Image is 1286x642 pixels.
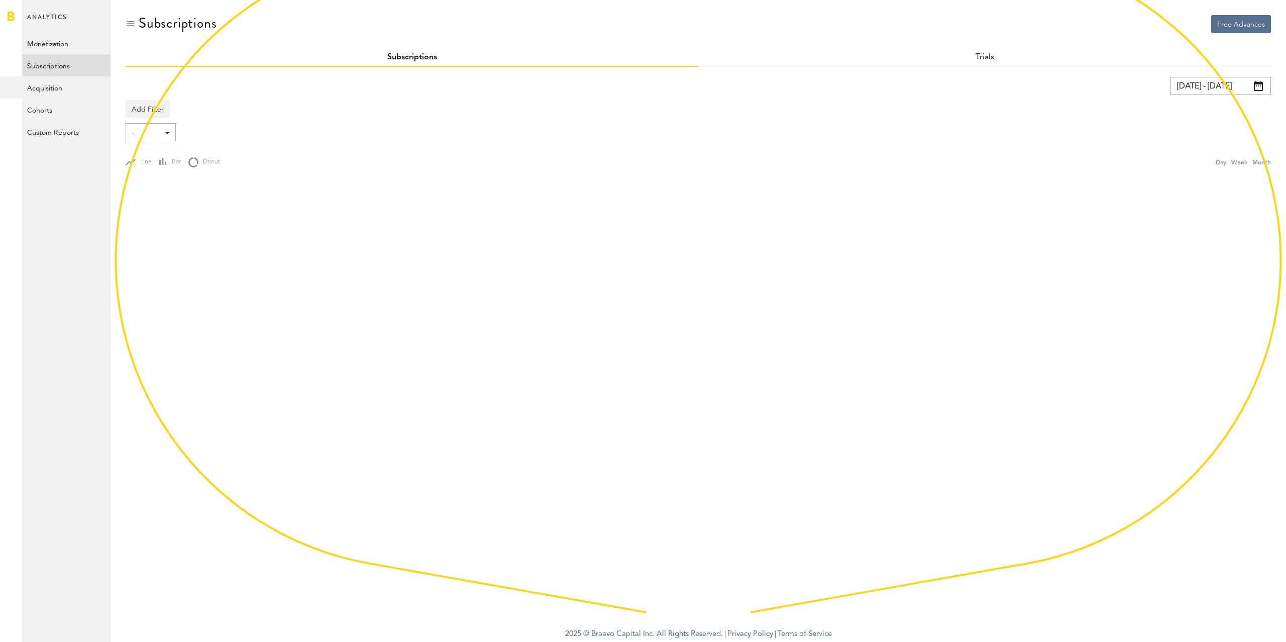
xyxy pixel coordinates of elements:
span: Line [136,158,152,166]
span: Analytics [27,11,67,32]
a: Cohorts [22,99,111,121]
span: - [132,125,159,142]
a: Terms of Service [778,630,832,638]
a: Privacy Policy [727,630,773,638]
button: Free Advances [1211,15,1271,33]
span: 2025 © Braavo Capital Inc. All Rights Reserved. [565,627,723,642]
div: Day [1216,157,1226,167]
a: Custom Reports [22,121,111,143]
span: Bar [167,158,181,166]
div: Subscriptions [139,15,217,31]
a: Subscriptions [22,54,111,76]
button: Add Filter [126,100,170,118]
div: Month [1252,157,1271,167]
a: Trials [976,53,994,61]
a: Monetization [22,32,111,54]
div: Week [1231,157,1247,167]
a: Acquisition [22,76,111,99]
span: Donut [198,158,220,166]
a: Subscriptions [387,53,437,61]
